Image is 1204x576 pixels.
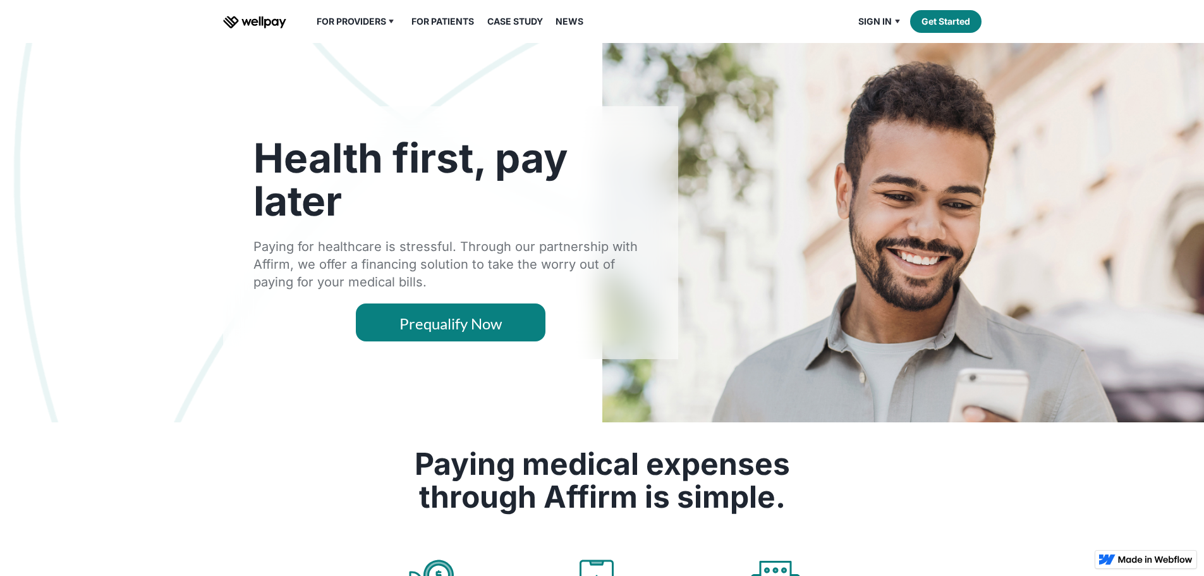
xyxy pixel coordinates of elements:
[480,14,550,29] a: Case Study
[851,14,910,29] div: Sign in
[356,303,545,341] a: Prequalify Now
[309,14,404,29] div: For Providers
[910,10,982,33] a: Get Started
[858,14,892,29] div: Sign in
[404,14,482,29] a: For Patients
[253,137,648,223] h1: Health first, pay later
[1118,556,1193,563] img: Made in Webflow
[375,448,830,513] h2: Paying medical expenses through Affirm is simple.
[548,14,591,29] a: News
[317,14,386,29] div: For Providers
[253,238,648,291] div: Paying for healthcare is stressful. Through our partnership with Affirm, we offer a financing sol...
[223,14,286,29] a: home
